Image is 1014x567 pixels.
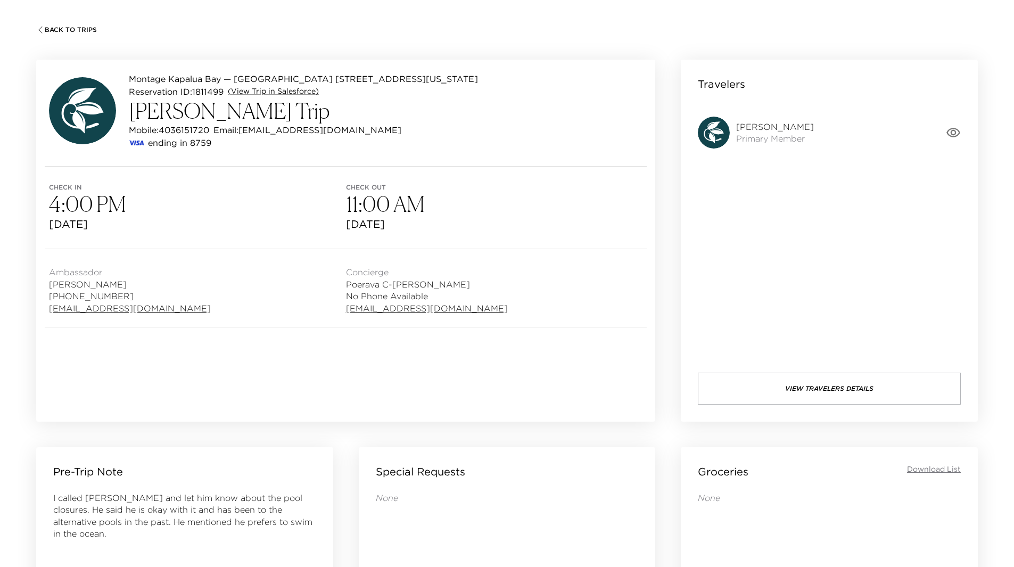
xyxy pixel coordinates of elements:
p: Email: [EMAIL_ADDRESS][DOMAIN_NAME] [213,124,401,136]
img: credit card type [129,141,144,145]
p: Travelers [698,77,745,92]
p: Special Requests [376,464,465,479]
span: Ambassador [49,266,211,278]
span: I called [PERSON_NAME] and let him know about the pool closures. He said he is okay with it and h... [53,492,312,539]
img: avatar.4afec266560d411620d96f9f038fe73f.svg [698,117,730,149]
span: Back To Trips [45,26,97,34]
span: Concierge [346,266,508,278]
button: Back To Trips [36,26,97,34]
p: Pre-Trip Note [53,464,123,479]
span: No Phone Available [346,290,508,302]
h3: 11:00 AM [346,191,643,217]
a: [EMAIL_ADDRESS][DOMAIN_NAME] [49,302,211,314]
p: None [698,492,961,504]
span: Poerava C-[PERSON_NAME] [346,278,508,290]
p: Groceries [698,464,748,479]
span: [PERSON_NAME] [736,121,814,133]
span: [DATE] [346,217,643,232]
p: Mobile: 4036151720 [129,124,209,136]
span: [DATE] [49,217,346,232]
p: None [376,492,639,504]
span: [PERSON_NAME] [49,278,211,290]
span: Primary Member [736,133,814,144]
img: avatar.4afec266560d411620d96f9f038fe73f.svg [49,77,116,144]
h3: 4:00 PM [49,191,346,217]
span: [PHONE_NUMBER] [49,290,211,302]
a: [EMAIL_ADDRESS][DOMAIN_NAME] [346,302,508,314]
p: ending in 8759 [148,136,211,149]
button: View Travelers Details [698,373,961,405]
span: Check out [346,184,643,191]
h3: [PERSON_NAME] Trip [129,98,478,124]
a: (View Trip in Salesforce) [228,86,319,97]
span: Check in [49,184,346,191]
p: Montage Kapalua Bay — [GEOGRAPHIC_DATA] [STREET_ADDRESS][US_STATE] [129,72,478,85]
p: Reservation ID: 1811499 [129,85,224,98]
